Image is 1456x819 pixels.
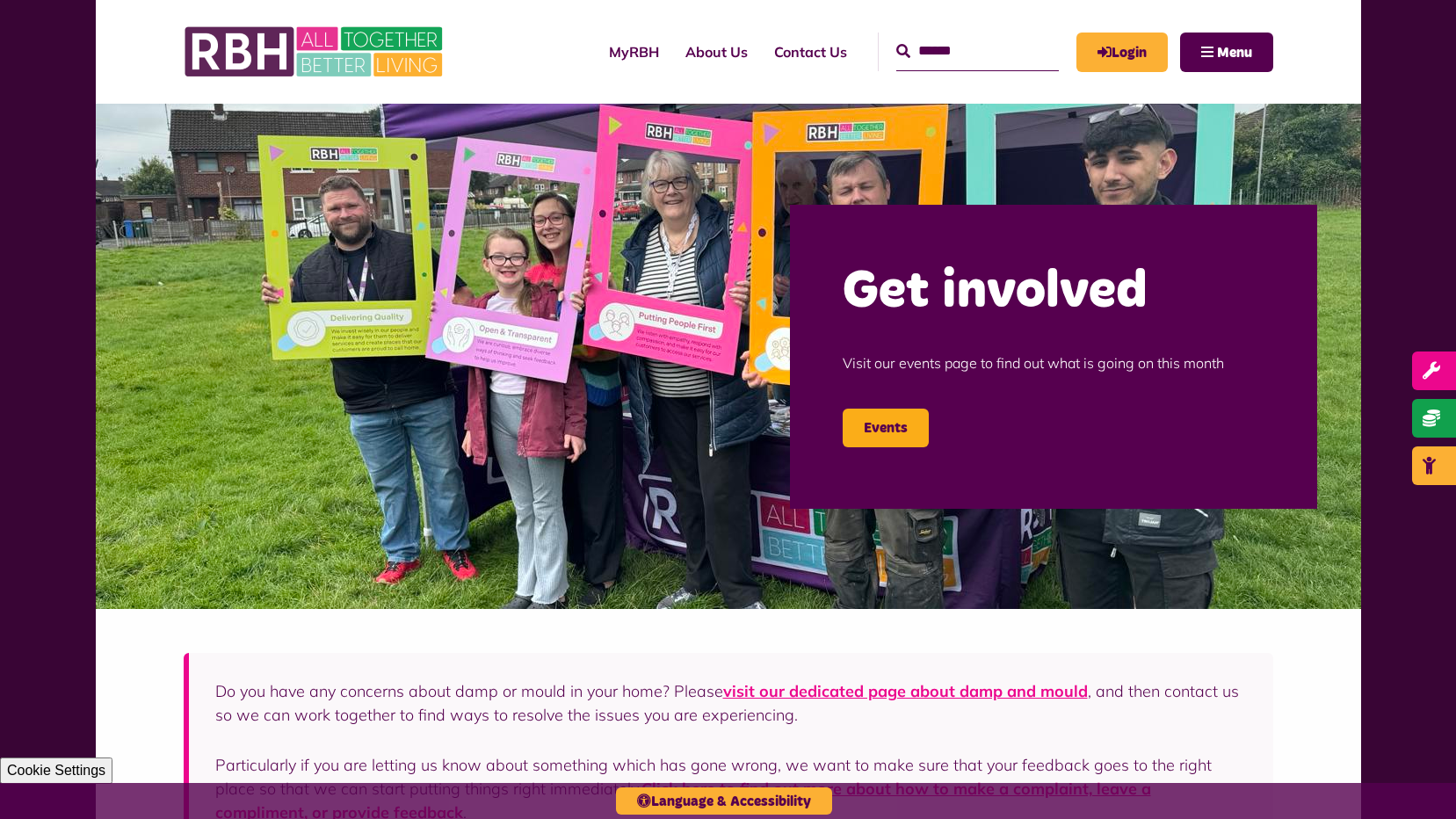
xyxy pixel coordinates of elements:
img: Image (22) [96,104,1361,609]
a: MyRBH [1076,33,1168,72]
button: Navigation [1180,33,1273,72]
p: Visit our events page to find out what is going on this month [843,326,1264,400]
a: About Us [672,28,761,76]
img: RBH [184,18,447,86]
a: Contact Us [761,28,860,76]
h2: Get involved [843,257,1264,326]
button: Language & Accessibility [616,787,832,815]
a: MyRBH [596,28,672,76]
a: Events [843,409,929,447]
p: Do you have any concerns about damp or mould in your home? Please , and then contact us so we can... [215,679,1247,727]
span: Menu [1217,46,1252,60]
a: visit our dedicated page about damp and mould [723,681,1088,701]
